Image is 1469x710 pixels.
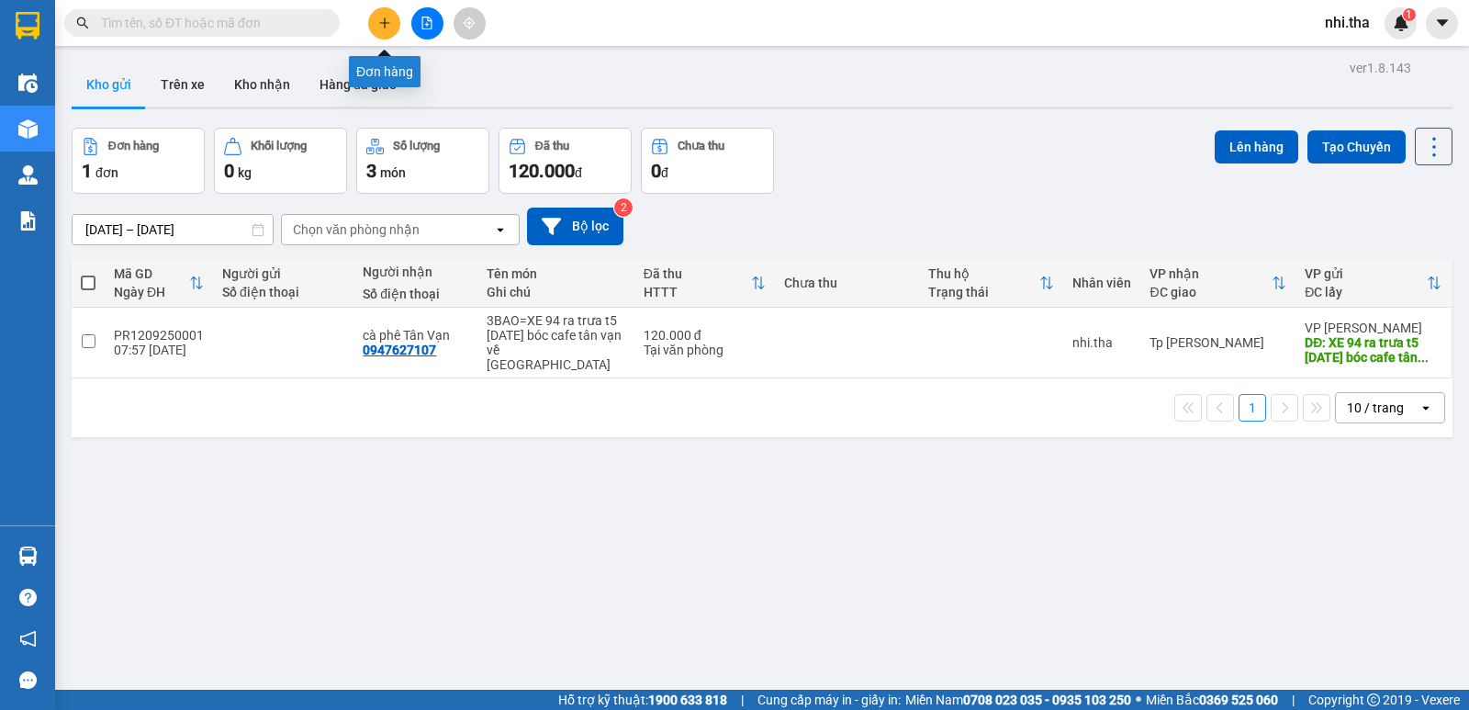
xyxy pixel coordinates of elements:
[1350,58,1411,78] div: ver 1.8.143
[1292,690,1295,710] span: |
[1310,11,1385,34] span: nhi.tha
[644,285,751,299] div: HTTT
[421,17,433,29] span: file-add
[919,259,1063,308] th: Toggle SortBy
[363,343,436,357] div: 0947627107
[378,17,391,29] span: plus
[1419,400,1433,415] svg: open
[105,259,213,308] th: Toggle SortBy
[356,128,489,194] button: Số lượng3món
[1149,266,1272,281] div: VP nhận
[1140,259,1295,308] th: Toggle SortBy
[499,128,632,194] button: Đã thu120.000đ
[928,266,1039,281] div: Thu hộ
[487,266,625,281] div: Tên món
[487,285,625,299] div: Ghi chú
[114,328,204,343] div: PR1209250001
[1305,285,1427,299] div: ĐC lấy
[146,62,219,107] button: Trên xe
[18,73,38,93] img: warehouse-icon
[463,17,476,29] span: aim
[644,266,751,281] div: Đã thu
[1072,276,1131,290] div: Nhân viên
[1215,130,1298,163] button: Lên hàng
[366,160,376,182] span: 3
[222,285,344,299] div: Số điện thoại
[1347,399,1404,417] div: 10 / trang
[661,165,668,180] span: đ
[82,160,92,182] span: 1
[19,630,37,648] span: notification
[527,208,623,245] button: Bộ lọc
[219,62,305,107] button: Kho nhận
[928,285,1039,299] div: Trạng thái
[293,220,420,239] div: Chọn văn phòng nhận
[1403,8,1416,21] sup: 1
[509,160,575,182] span: 120.000
[641,128,774,194] button: Chưa thu0đ
[72,128,205,194] button: Đơn hàng1đơn
[18,547,38,566] img: warehouse-icon
[1295,259,1451,308] th: Toggle SortBy
[651,160,661,182] span: 0
[380,165,406,180] span: món
[214,128,347,194] button: Khối lượng0kg
[95,165,118,180] span: đơn
[644,328,766,343] div: 120.000 đ
[19,589,37,606] span: question-circle
[905,690,1131,710] span: Miền Nam
[363,287,468,301] div: Số điện thoại
[114,343,204,357] div: 07:57 [DATE]
[114,266,189,281] div: Mã GD
[411,7,443,39] button: file-add
[238,165,252,180] span: kg
[393,140,440,152] div: Số lượng
[535,140,569,152] div: Đã thu
[575,165,582,180] span: đ
[363,265,468,279] div: Người nhận
[18,165,38,185] img: warehouse-icon
[18,119,38,139] img: warehouse-icon
[305,62,411,107] button: Hàng đã giao
[363,328,468,343] div: cà phê Tân Vạn
[963,693,1131,707] strong: 0708 023 035 - 0935 103 250
[1393,15,1409,31] img: icon-new-feature
[1199,693,1278,707] strong: 0369 525 060
[1418,350,1429,365] span: ...
[741,690,744,710] span: |
[757,690,901,710] span: Cung cấp máy in - giấy in:
[1239,394,1266,422] button: 1
[349,56,421,87] div: Đơn hàng
[1426,7,1458,39] button: caret-down
[224,160,234,182] span: 0
[487,313,625,372] div: 3BAO=XE 94 ra trưa t5 11/9/25 bóc cafe tân vạn về PR
[1307,130,1406,163] button: Tạo Chuyến
[1149,285,1272,299] div: ĐC giao
[558,690,727,710] span: Hỗ trợ kỹ thuật:
[1434,15,1451,31] span: caret-down
[1305,321,1441,335] div: VP [PERSON_NAME]
[1305,335,1441,365] div: DĐ: XE 94 ra trưa t5 11/9/25 bóc cafe tân vạn về PR
[784,276,910,290] div: Chưa thu
[644,343,766,357] div: Tại văn phòng
[614,198,633,217] sup: 2
[114,285,189,299] div: Ngày ĐH
[454,7,486,39] button: aim
[634,259,775,308] th: Toggle SortBy
[1072,335,1131,350] div: nhi.tha
[101,13,318,33] input: Tìm tên, số ĐT hoặc mã đơn
[1305,266,1427,281] div: VP gửi
[108,140,159,152] div: Đơn hàng
[1367,693,1380,706] span: copyright
[222,266,344,281] div: Người gửi
[1146,690,1278,710] span: Miền Bắc
[1136,696,1141,704] span: ⚪️
[648,693,727,707] strong: 1900 633 818
[76,17,89,29] span: search
[73,215,273,244] input: Select a date range.
[16,12,39,39] img: logo-vxr
[19,671,37,689] span: message
[18,211,38,231] img: solution-icon
[493,222,508,237] svg: open
[368,7,400,39] button: plus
